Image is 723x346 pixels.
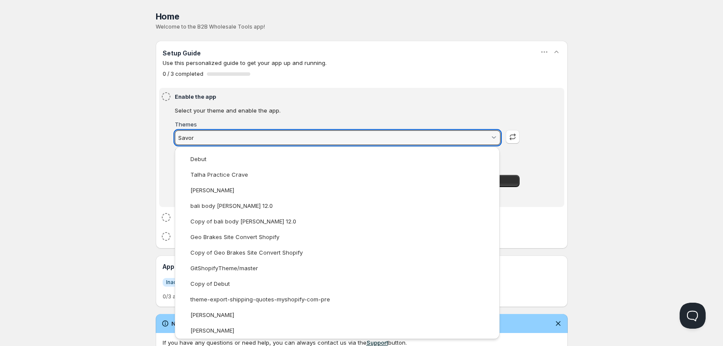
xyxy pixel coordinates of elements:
vaadin-combo-box-item: Copy of Geo Brakes Site Convert Shopify [179,245,495,260]
vaadin-combo-box-item: Geo Brakes Site Convert Shopify [179,229,495,245]
vaadin-combo-box-item: [PERSON_NAME] [179,307,495,323]
vaadin-combo-box-item: GitShopifyTheme/master [179,260,495,276]
vaadin-combo-box-item: bali body [PERSON_NAME] 12.0 [179,198,495,213]
vaadin-combo-box-item: Copy of Debut [179,276,495,291]
vaadin-combo-box-item: [PERSON_NAME] [179,182,495,198]
vaadin-combo-box-item: Copy of bali body [PERSON_NAME] 12.0 [179,213,495,229]
div: Select the theme where the app will be used [175,147,501,154]
vaadin-combo-box-item: theme-export-shipping-quotes-myshopify-com-pre [179,291,495,307]
label: Themes [175,121,197,128]
vaadin-combo-box-item: Talha Practice Crave [179,167,495,182]
vaadin-combo-box-item: [PERSON_NAME] [179,323,495,338]
vaadin-combo-box-item: Debut [179,151,495,167]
